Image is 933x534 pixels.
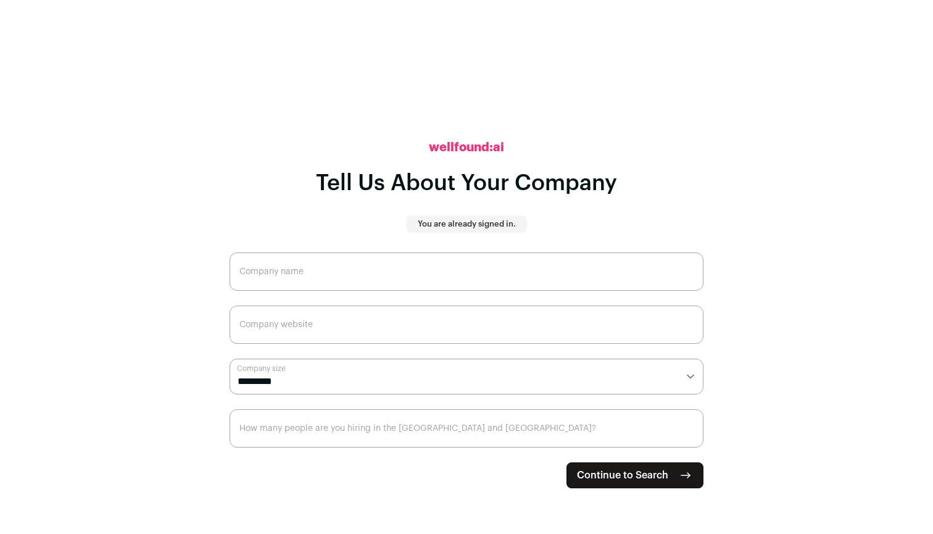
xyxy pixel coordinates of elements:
[316,171,617,196] h1: Tell Us About Your Company
[418,219,516,229] p: You are already signed in.
[230,306,703,344] input: Company website
[429,139,504,156] h2: wellfound:ai
[230,252,703,291] input: Company name
[230,409,703,448] input: How many people are you hiring in the US and Canada?
[566,462,703,488] button: Continue to Search
[577,468,668,483] span: Continue to Search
